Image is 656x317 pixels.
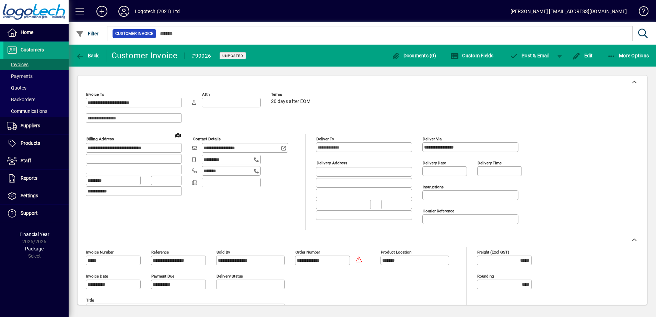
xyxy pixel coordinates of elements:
mat-label: Deliver To [316,137,334,141]
mat-label: Sold by [216,250,230,255]
span: Staff [21,158,31,163]
mat-label: Payment due [151,274,174,279]
span: 20 days after EOM [271,99,311,104]
a: Quotes [3,82,69,94]
span: Customer Invoice [115,30,153,37]
mat-label: Product location [381,250,411,255]
mat-label: Delivery date [423,161,446,165]
span: Customers [21,47,44,52]
span: Unposted [222,54,243,58]
span: Quotes [7,85,26,91]
button: Edit [571,49,595,62]
span: Back [76,53,99,58]
mat-label: Freight (excl GST) [477,250,509,255]
div: Customer Invoice [112,50,178,61]
span: Suppliers [21,123,40,128]
button: Profile [113,5,135,17]
button: Filter [74,27,101,40]
span: Package [25,246,44,251]
button: Custom Fields [449,49,495,62]
span: P [522,53,525,58]
span: Support [21,210,38,216]
a: Support [3,205,69,222]
span: Financial Year [20,232,49,237]
button: More Options [606,49,651,62]
mat-label: Title [86,298,94,303]
div: #90026 [192,50,211,61]
mat-label: Rounding [477,274,494,279]
a: Payments [3,70,69,82]
span: More Options [607,53,649,58]
mat-label: Invoice date [86,274,108,279]
a: Home [3,24,69,41]
button: Post & Email [506,49,553,62]
mat-label: Delivery status [216,274,243,279]
span: Products [21,140,40,146]
button: Add [91,5,113,17]
button: Back [74,49,101,62]
a: Reports [3,170,69,187]
div: Logotech (2021) Ltd [135,6,180,17]
mat-label: Delivery time [478,161,502,165]
button: Documents (0) [390,49,438,62]
mat-label: Order number [295,250,320,255]
mat-label: Invoice To [86,92,104,97]
span: Invoices [7,62,28,67]
span: Terms [271,92,312,97]
a: Communications [3,105,69,117]
span: Payments [7,73,33,79]
span: Settings [21,193,38,198]
mat-label: Deliver via [423,137,442,141]
app-page-header-button: Back [69,49,106,62]
a: Settings [3,187,69,204]
div: [PERSON_NAME] [EMAIL_ADDRESS][DOMAIN_NAME] [511,6,627,17]
span: Communications [7,108,47,114]
a: Knowledge Base [634,1,647,24]
span: Reports [21,175,37,181]
mat-label: Courier Reference [423,209,454,213]
span: ost & Email [510,53,550,58]
span: Backorders [7,97,35,102]
span: Edit [572,53,593,58]
span: Home [21,30,33,35]
a: Invoices [3,59,69,70]
span: Filter [76,31,99,36]
a: Products [3,135,69,152]
a: Backorders [3,94,69,105]
span: Documents (0) [391,53,436,58]
mat-label: Reference [151,250,169,255]
mat-label: Attn [202,92,210,97]
a: View on map [173,129,184,140]
a: Suppliers [3,117,69,134]
mat-label: Invoice number [86,250,114,255]
span: Custom Fields [450,53,494,58]
a: Staff [3,152,69,169]
mat-label: Instructions [423,185,444,189]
